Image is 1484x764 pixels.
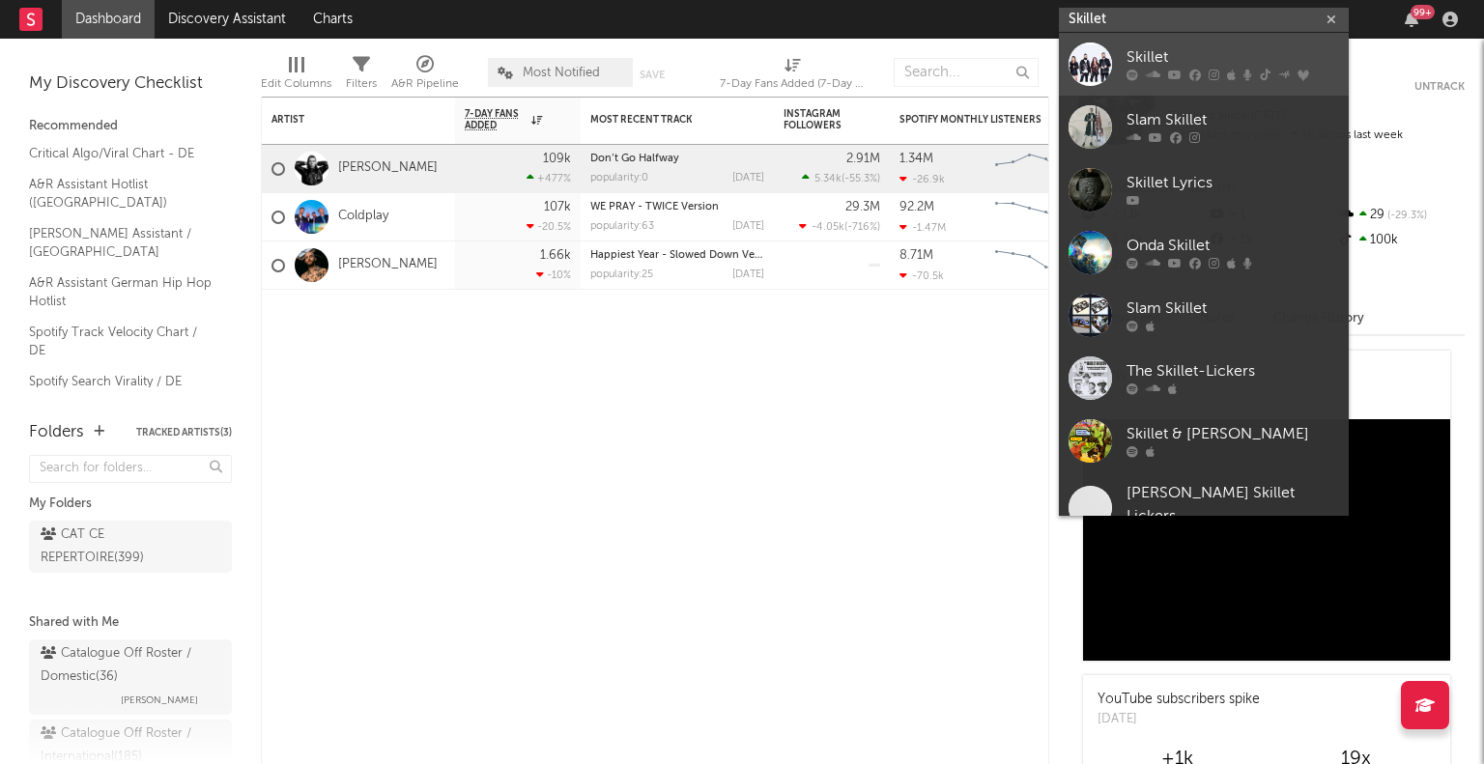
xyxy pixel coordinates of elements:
[41,523,177,570] div: CAT CE REPERTOIRE ( 399 )
[847,222,877,233] span: -716 %
[1059,96,1349,158] a: Slam Skillet
[1059,472,1349,550] a: [PERSON_NAME] Skillet Lickers
[465,108,527,131] span: 7-Day Fans Added
[986,193,1073,241] svg: Chart title
[1059,410,1349,472] a: Skillet & [PERSON_NAME]
[732,269,764,280] div: [DATE]
[136,428,232,438] button: Tracked Artists(3)
[590,250,780,261] a: Happiest Year - Slowed Down Version
[346,48,377,104] div: Filters
[899,249,933,262] div: 8.71M
[1059,158,1349,221] a: Skillet Lyrics
[845,201,880,213] div: 29.3M
[543,153,571,165] div: 109k
[799,220,880,233] div: ( )
[846,153,880,165] div: 2.91M
[720,48,865,104] div: 7-Day Fans Added (7-Day Fans Added)
[261,72,331,96] div: Edit Columns
[899,269,944,282] div: -70.5k
[986,241,1073,290] svg: Chart title
[29,115,232,138] div: Recommended
[1127,297,1339,321] div: Slam Skillet
[1384,211,1427,221] span: -29.3 %
[391,72,459,96] div: A&R Pipeline
[590,154,764,164] div: Don’t Go Halfway
[1059,8,1349,32] input: Search for artists
[1336,203,1465,228] div: 29
[41,642,215,689] div: Catalogue Off Roster / Domestic ( 36 )
[899,114,1044,126] div: Spotify Monthly Listeners
[121,689,198,712] span: [PERSON_NAME]
[899,221,946,234] div: -1.47M
[732,221,764,232] div: [DATE]
[338,160,438,177] a: [PERSON_NAME]
[29,72,232,96] div: My Discovery Checklist
[1059,284,1349,347] a: Slam Skillet
[1127,482,1339,528] div: [PERSON_NAME] Skillet Lickers
[1059,347,1349,410] a: The Skillet-Lickers
[1411,5,1435,19] div: 99 +
[29,371,213,392] a: Spotify Search Virality / DE
[640,70,665,80] button: Save
[1405,12,1418,27] button: 99+
[802,172,880,184] div: ( )
[899,201,934,213] div: 92.2M
[29,223,213,263] a: [PERSON_NAME] Assistant / [GEOGRAPHIC_DATA]
[391,48,459,104] div: A&R Pipeline
[29,143,213,164] a: Critical Algo/Viral Chart - DE
[527,220,571,233] div: -20.5 %
[590,250,764,261] div: Happiest Year - Slowed Down Version
[590,154,679,164] a: Don’t Go Halfway
[29,455,232,483] input: Search for folders...
[844,174,877,184] span: -55.3 %
[590,202,719,212] a: WE PRAY - TWICE Version
[590,173,648,184] div: popularity: 0
[1127,172,1339,195] div: Skillet Lyrics
[1098,710,1260,729] div: [DATE]
[720,72,865,96] div: 7-Day Fans Added (7-Day Fans Added)
[590,114,735,126] div: Most Recent Track
[536,269,571,281] div: -10 %
[29,272,213,312] a: A&R Assistant German Hip Hop Hotlist
[590,221,654,232] div: popularity: 63
[1059,221,1349,284] a: Onda Skillet
[732,173,764,184] div: [DATE]
[1059,33,1349,96] a: Skillet
[1127,109,1339,132] div: Slam Skillet
[523,67,600,79] span: Most Notified
[29,421,84,444] div: Folders
[1127,235,1339,258] div: Onda Skillet
[590,202,764,212] div: WE PRAY - TWICE Version
[527,172,571,184] div: +477 %
[338,209,388,225] a: Coldplay
[986,145,1073,193] svg: Chart title
[338,257,438,273] a: [PERSON_NAME]
[784,108,851,131] div: Instagram Followers
[814,174,842,184] span: 5.34k
[29,493,232,516] div: My Folders
[1414,77,1465,97] button: Untrack
[540,249,571,262] div: 1.66k
[812,222,844,233] span: -4.05k
[1336,228,1465,253] div: 100k
[261,48,331,104] div: Edit Columns
[29,322,213,361] a: Spotify Track Velocity Chart / DE
[899,153,933,165] div: 1.34M
[899,173,945,185] div: -26.9k
[1098,690,1260,710] div: YouTube subscribers spike
[1127,360,1339,383] div: The Skillet-Lickers
[29,174,213,213] a: A&R Assistant Hotlist ([GEOGRAPHIC_DATA])
[271,114,416,126] div: Artist
[1127,423,1339,446] div: Skillet & [PERSON_NAME]
[544,201,571,213] div: 107k
[346,72,377,96] div: Filters
[29,611,232,635] div: Shared with Me
[29,521,232,573] a: CAT CE REPERTOIRE(399)
[590,269,653,280] div: popularity: 25
[894,58,1039,87] input: Search...
[29,639,232,715] a: Catalogue Off Roster / Domestic(36)[PERSON_NAME]
[1127,46,1339,70] div: Skillet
